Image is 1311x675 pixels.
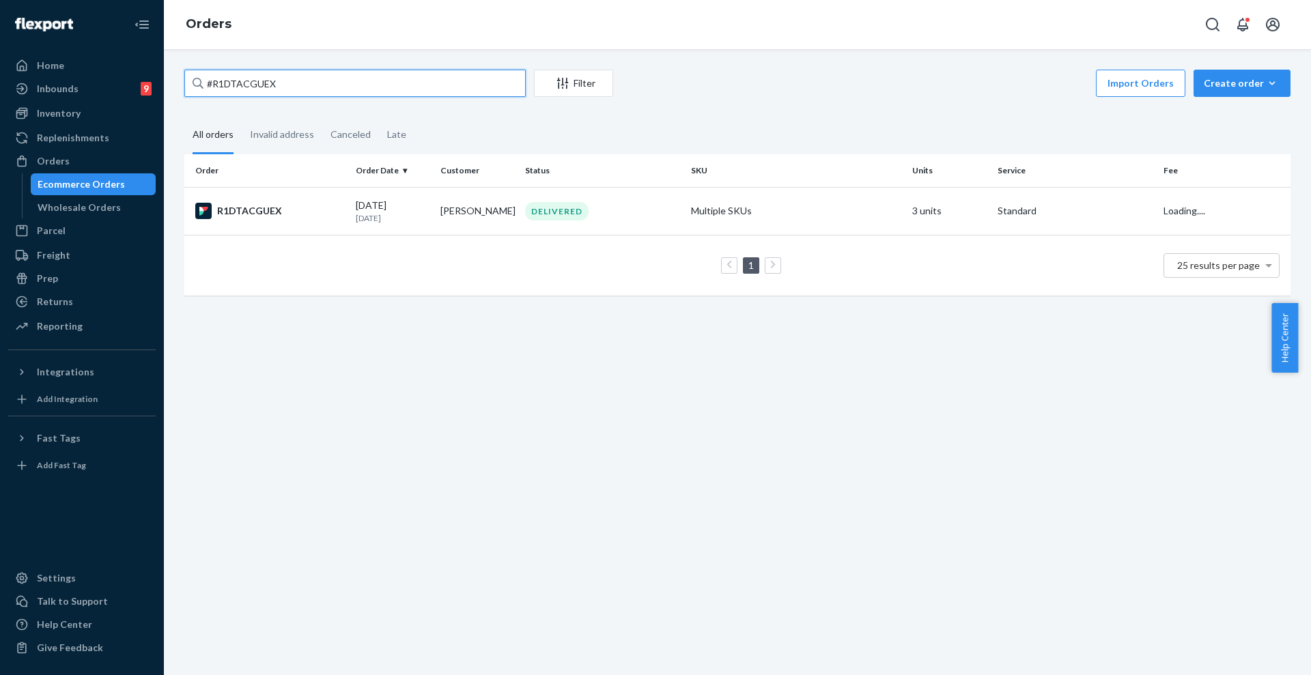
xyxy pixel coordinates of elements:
[37,59,64,72] div: Home
[330,117,371,152] div: Canceled
[1229,11,1256,38] button: Open notifications
[356,212,429,224] p: [DATE]
[184,70,526,97] input: Search orders
[907,187,991,235] td: 3 units
[8,567,156,589] a: Settings
[31,197,156,218] a: Wholesale Orders
[1271,303,1298,373] button: Help Center
[8,244,156,266] a: Freight
[8,388,156,410] a: Add Integration
[440,164,514,176] div: Customer
[31,173,156,195] a: Ecommerce Orders
[1158,154,1291,187] th: Fee
[37,319,83,333] div: Reporting
[37,224,66,238] div: Parcel
[37,641,103,655] div: Give Feedback
[37,459,86,471] div: Add Fast Tag
[141,82,152,96] div: 9
[1096,70,1185,97] button: Import Orders
[998,204,1153,218] p: Standard
[907,154,991,187] th: Units
[195,203,345,219] div: R1DTACGUEX
[37,248,70,262] div: Freight
[37,106,81,120] div: Inventory
[1204,76,1280,90] div: Create order
[525,202,589,220] div: DELIVERED
[1199,11,1226,38] button: Open Search Box
[250,117,314,152] div: Invalid address
[37,571,76,585] div: Settings
[37,295,73,308] div: Returns
[37,618,92,631] div: Help Center
[746,259,757,271] a: Page 1 is your current page
[8,220,156,242] a: Parcel
[8,614,156,635] a: Help Center
[387,117,406,152] div: Late
[175,5,242,44] ol: breadcrumbs
[37,393,98,405] div: Add Integration
[8,315,156,337] a: Reporting
[8,150,156,172] a: Orders
[128,11,156,38] button: Close Navigation
[186,16,231,31] a: Orders
[435,187,520,235] td: [PERSON_NAME]
[520,154,686,187] th: Status
[350,154,435,187] th: Order Date
[8,291,156,313] a: Returns
[1259,11,1286,38] button: Open account menu
[38,201,121,214] div: Wholesale Orders
[8,127,156,149] a: Replenishments
[992,154,1158,187] th: Service
[8,55,156,76] a: Home
[8,361,156,383] button: Integrations
[37,594,108,608] div: Talk to Support
[1194,70,1291,97] button: Create order
[193,117,234,154] div: All orders
[8,102,156,124] a: Inventory
[8,78,156,100] a: Inbounds9
[37,272,58,285] div: Prep
[37,431,81,445] div: Fast Tags
[37,154,70,168] div: Orders
[8,590,156,612] a: Talk to Support
[37,131,109,145] div: Replenishments
[534,70,613,97] button: Filter
[37,365,94,379] div: Integrations
[8,455,156,476] a: Add Fast Tag
[686,187,907,235] td: Multiple SKUs
[356,199,429,224] div: [DATE]
[1177,259,1260,271] span: 25 results per page
[8,427,156,449] button: Fast Tags
[686,154,907,187] th: SKU
[184,154,350,187] th: Order
[1158,187,1291,235] td: Loading....
[15,18,73,31] img: Flexport logo
[37,82,79,96] div: Inbounds
[8,637,156,659] button: Give Feedback
[38,177,125,191] div: Ecommerce Orders
[8,268,156,289] a: Prep
[535,76,612,90] div: Filter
